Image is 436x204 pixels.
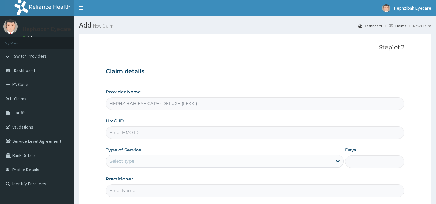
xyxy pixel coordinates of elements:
[345,147,356,153] label: Days
[14,110,25,116] span: Tariffs
[109,158,134,164] div: Select type
[79,21,431,29] h1: Add
[358,23,382,29] a: Dashboard
[14,53,47,59] span: Switch Providers
[106,147,141,153] label: Type of Service
[106,176,133,182] label: Practitioner
[106,89,141,95] label: Provider Name
[92,24,113,28] small: New Claim
[23,35,38,40] a: Online
[106,44,405,51] p: Step 1 of 2
[394,5,431,11] span: Hephzibah Eyecare
[106,126,405,139] input: Enter HMO ID
[106,118,124,124] label: HMO ID
[389,23,406,29] a: Claims
[14,96,26,102] span: Claims
[382,4,390,12] img: User Image
[23,26,71,32] p: Hephzibah Eyecare
[106,68,405,75] h3: Claim details
[407,23,431,29] li: New Claim
[3,19,18,34] img: User Image
[14,67,35,73] span: Dashboard
[106,184,405,197] input: Enter Name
